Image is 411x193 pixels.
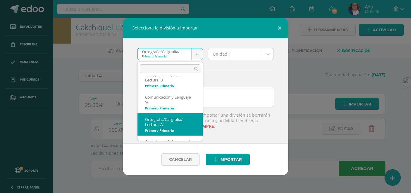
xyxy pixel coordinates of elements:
[145,84,195,87] div: Primero Primaria
[145,72,195,83] div: Ortografía/Caligrafía/ Lectura 'B'
[145,117,195,127] div: Ortografía/Caligrafía/ Lectura 'A'
[145,139,195,144] div: Cakchiquel L2 'Primero A'
[145,95,195,105] div: Comunicación y Lenguaje 'A'
[145,129,195,132] div: Primero Primaria
[145,106,195,110] div: Primero Primaria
